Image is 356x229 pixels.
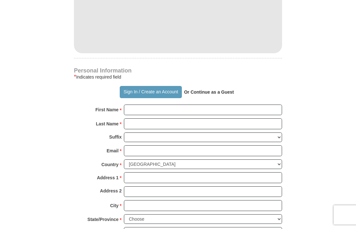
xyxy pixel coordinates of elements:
strong: Suffix [109,132,122,141]
strong: Country [101,160,119,169]
strong: First Name [95,105,118,114]
strong: Last Name [96,119,119,128]
h4: Personal Information [74,68,282,73]
strong: Address 1 [97,173,119,182]
strong: Or Continue as a Guest [184,89,234,95]
strong: City [110,201,118,210]
div: Indicates required field [74,73,282,81]
strong: Email [107,146,118,155]
strong: State/Province [87,215,118,224]
strong: Address 2 [100,186,122,195]
button: Sign In / Create an Account [120,86,182,98]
